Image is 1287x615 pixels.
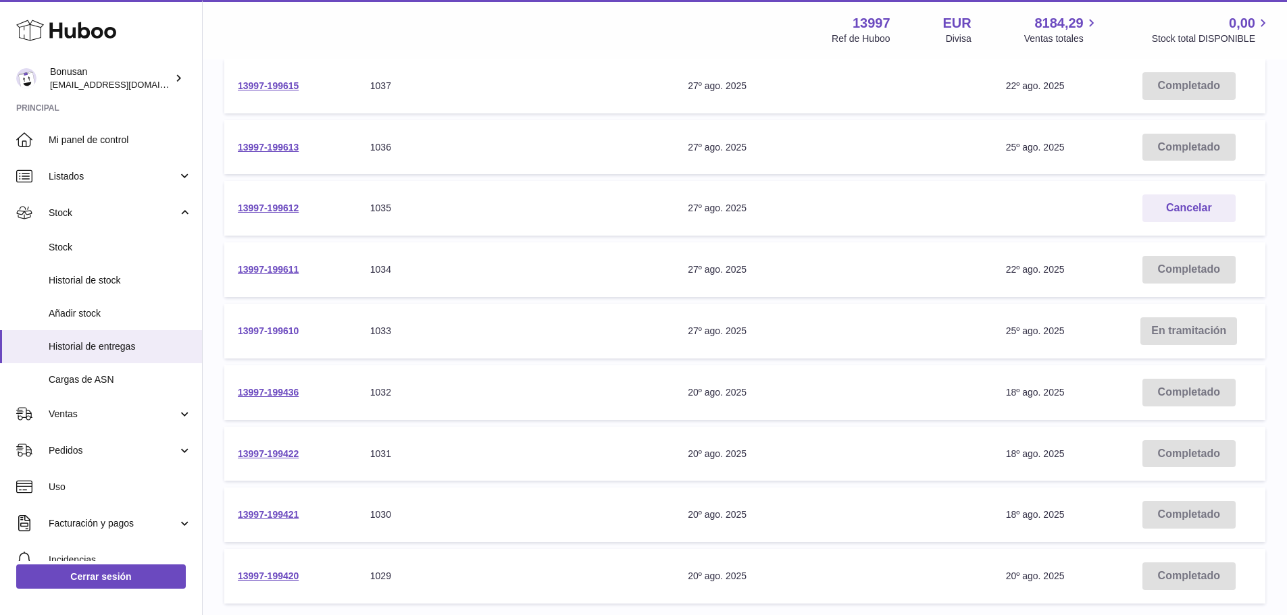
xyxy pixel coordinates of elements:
[1006,264,1065,275] span: 22º ago. 2025
[49,241,192,254] span: Stock
[853,14,890,32] strong: 13997
[688,448,978,460] div: 20º ago. 2025
[1006,387,1065,398] span: 18º ago. 2025
[1024,32,1099,45] span: Ventas totales
[49,444,178,457] span: Pedidos
[49,481,192,493] span: Uso
[688,570,978,583] div: 20º ago. 2025
[1006,509,1065,520] span: 18º ago. 2025
[370,202,661,215] div: 1035
[688,263,978,276] div: 27º ago. 2025
[1152,32,1271,45] span: Stock total DISPONIBLE
[370,80,661,92] div: 1037
[370,448,661,460] div: 1031
[238,325,299,336] a: 13997-199610
[49,373,192,386] span: Cargas de ASN
[943,14,971,32] strong: EUR
[370,570,661,583] div: 1029
[1229,14,1255,32] span: 0,00
[49,274,192,287] span: Historial de stock
[370,141,661,154] div: 1036
[49,340,192,353] span: Historial de entregas
[1006,142,1065,153] span: 25º ago. 2025
[1006,570,1065,581] span: 20º ago. 2025
[688,202,978,215] div: 27º ago. 2025
[1152,14,1271,45] a: 0,00 Stock total DISPONIBLE
[238,264,299,275] a: 13997-199611
[370,263,661,276] div: 1034
[238,570,299,581] a: 13997-199420
[238,387,299,398] a: 13997-199436
[370,325,661,338] div: 1033
[49,408,178,421] span: Ventas
[688,141,978,154] div: 27º ago. 2025
[1142,194,1236,222] button: Cancelar
[49,307,192,320] span: Añadir stock
[832,32,890,45] div: Ref de Huboo
[688,325,978,338] div: 27º ago. 2025
[1006,80,1065,91] span: 22º ago. 2025
[1006,325,1065,336] span: 25º ago. 2025
[49,517,178,530] span: Facturación y pagos
[49,170,178,183] span: Listados
[688,508,978,521] div: 20º ago. 2025
[370,508,661,521] div: 1030
[238,142,299,153] a: 13997-199613
[50,65,172,91] div: Bonusan
[238,203,299,213] a: 13997-199612
[1034,14,1083,32] span: 8184,29
[238,509,299,520] a: 13997-199421
[1024,14,1099,45] a: 8184,29 Ventas totales
[238,448,299,459] a: 13997-199422
[50,79,199,90] span: [EMAIL_ADDRESS][DOMAIN_NAME]
[688,386,978,399] div: 20º ago. 2025
[49,134,192,146] span: Mi panel de control
[49,554,192,566] span: Incidencias
[370,386,661,399] div: 1032
[16,68,36,88] img: info@bonusan.es
[946,32,971,45] div: Divisa
[49,207,178,219] span: Stock
[1006,448,1065,459] span: 18º ago. 2025
[238,80,299,91] a: 13997-199615
[16,564,186,589] a: Cerrar sesión
[688,80,978,92] div: 27º ago. 2025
